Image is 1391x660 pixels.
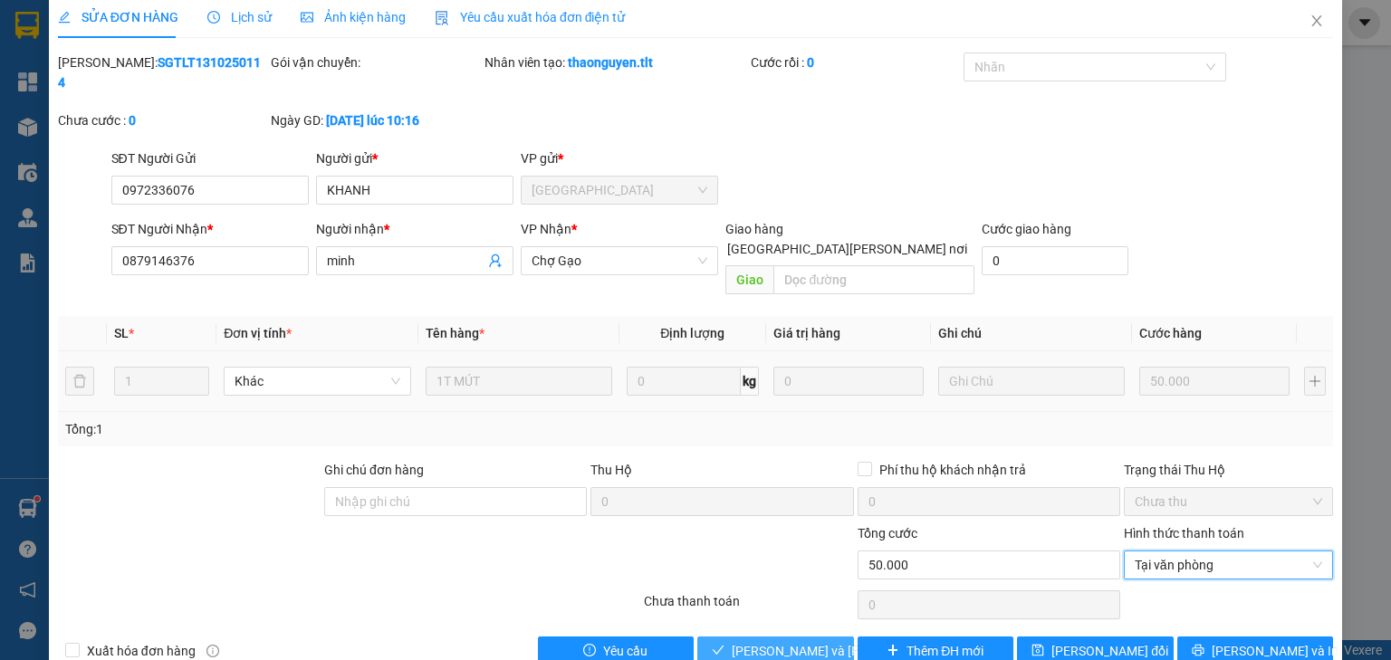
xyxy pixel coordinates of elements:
input: 0 [773,367,924,396]
span: user-add [488,253,503,268]
span: Chưa thu [1135,488,1322,515]
span: Sài Gòn [532,177,707,204]
input: Cước giao hàng [982,246,1128,275]
span: exclamation-circle [583,644,596,658]
span: Tại văn phòng [1135,551,1322,579]
input: Dọc đường [773,265,974,294]
b: [PERSON_NAME][GEOGRAPHIC_DATA],[PERSON_NAME][GEOGRAPHIC_DATA] [125,100,237,194]
label: Hình thức thanh toán [1124,526,1244,540]
div: SĐT Người Nhận [111,219,309,239]
span: save [1031,644,1044,658]
span: Giao [725,265,773,294]
button: plus [1304,367,1326,396]
img: icon [435,11,449,25]
span: clock-circle [207,11,220,24]
input: VD: Bàn, Ghế [426,367,612,396]
span: VP Nhận [521,222,571,236]
label: Ghi chú đơn hàng [324,463,424,477]
b: 0 [129,113,136,128]
span: picture [301,11,313,24]
li: Tân Lập Thành [9,9,263,43]
b: [DATE] lúc 10:16 [326,113,419,128]
span: printer [1192,644,1204,658]
span: Phí thu hộ khách nhận trả [872,460,1033,480]
span: kg [741,367,759,396]
div: VP gửi [521,148,718,168]
span: check [712,644,724,658]
span: environment [125,100,138,113]
div: Trạng thái Thu Hộ [1124,460,1333,480]
th: Ghi chú [931,316,1132,351]
b: 0 [807,55,814,70]
span: SỬA ĐƠN HÀNG [58,10,178,24]
button: delete [65,367,94,396]
b: SGTLT1310250114 [58,55,261,90]
div: Chưa thanh toán [642,591,855,623]
li: VP Chợ Gạo [125,77,241,97]
span: Thu Hộ [590,463,632,477]
div: Ngày GD: [271,110,480,130]
span: Tên hàng [426,326,484,340]
div: Gói vận chuyển: [271,53,480,72]
span: Đơn vị tính [224,326,292,340]
span: Tổng cước [858,526,917,540]
span: [GEOGRAPHIC_DATA][PERSON_NAME] nơi [720,239,974,259]
input: Ghi chú đơn hàng [324,487,587,516]
div: Cước rồi : [751,53,960,72]
div: Nhân viên tạo: [484,53,747,72]
span: Chợ Gạo [532,247,707,274]
div: Người gửi [316,148,513,168]
span: info-circle [206,645,219,657]
span: SL [114,326,129,340]
div: Tổng: 1 [65,419,538,439]
span: Giá trị hàng [773,326,840,340]
span: Khác [235,368,399,395]
span: Lịch sử [207,10,272,24]
span: close [1309,14,1324,28]
div: [PERSON_NAME]: [58,53,267,92]
div: Chưa cước : [58,110,267,130]
input: 0 [1139,367,1290,396]
span: Ảnh kiện hàng [301,10,406,24]
label: Cước giao hàng [982,222,1071,236]
span: Yêu cầu xuất hóa đơn điện tử [435,10,626,24]
span: plus [887,644,899,658]
b: thaonguyen.tlt [568,55,653,70]
input: Ghi Chú [938,367,1125,396]
span: Cước hàng [1139,326,1202,340]
span: Định lượng [660,326,724,340]
li: VP [GEOGRAPHIC_DATA] [9,77,125,137]
div: Người nhận [316,219,513,239]
div: SĐT Người Gửi [111,148,309,168]
span: edit [58,11,71,24]
span: Giao hàng [725,222,783,236]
